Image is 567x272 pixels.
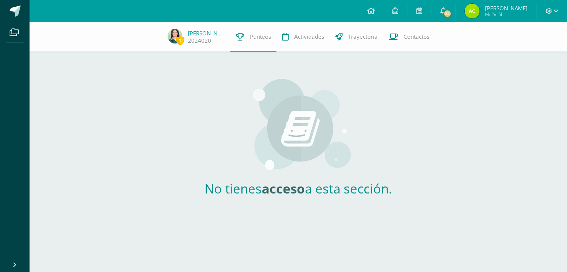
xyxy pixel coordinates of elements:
a: [PERSON_NAME] [188,29,225,37]
img: 7533830a65007a9ba9768a73d7963f82.png [168,29,182,43]
h2: No tienes a esta sección. [189,180,407,197]
span: Trayectoria [348,33,378,41]
span: 1 [176,36,184,45]
a: Actividades [276,22,330,52]
span: Mi Perfil [485,11,528,17]
a: Trayectoria [330,22,383,52]
span: Actividades [294,33,324,41]
a: Punteos [230,22,276,52]
img: courses_medium.png [246,78,351,174]
span: Punteos [250,33,271,41]
img: a2981e156c5488ab61ea97d2bec4a841.png [465,4,480,18]
a: Contactos [383,22,435,52]
strong: acceso [262,180,305,197]
span: Contactos [403,33,429,41]
a: 2024020 [188,37,211,45]
span: 32 [443,10,451,18]
span: [PERSON_NAME] [485,4,528,12]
